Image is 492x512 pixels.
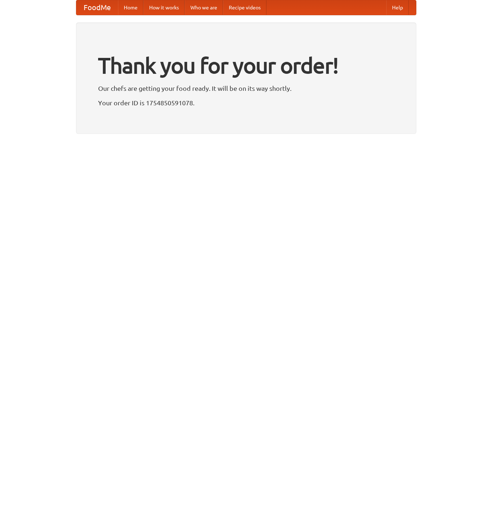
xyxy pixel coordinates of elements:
a: Recipe videos [223,0,266,15]
a: Home [118,0,143,15]
p: Your order ID is 1754850591078. [98,97,394,108]
h1: Thank you for your order! [98,48,394,83]
a: FoodMe [76,0,118,15]
a: Who we are [185,0,223,15]
a: How it works [143,0,185,15]
a: Help [386,0,409,15]
p: Our chefs are getting your food ready. It will be on its way shortly. [98,83,394,94]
